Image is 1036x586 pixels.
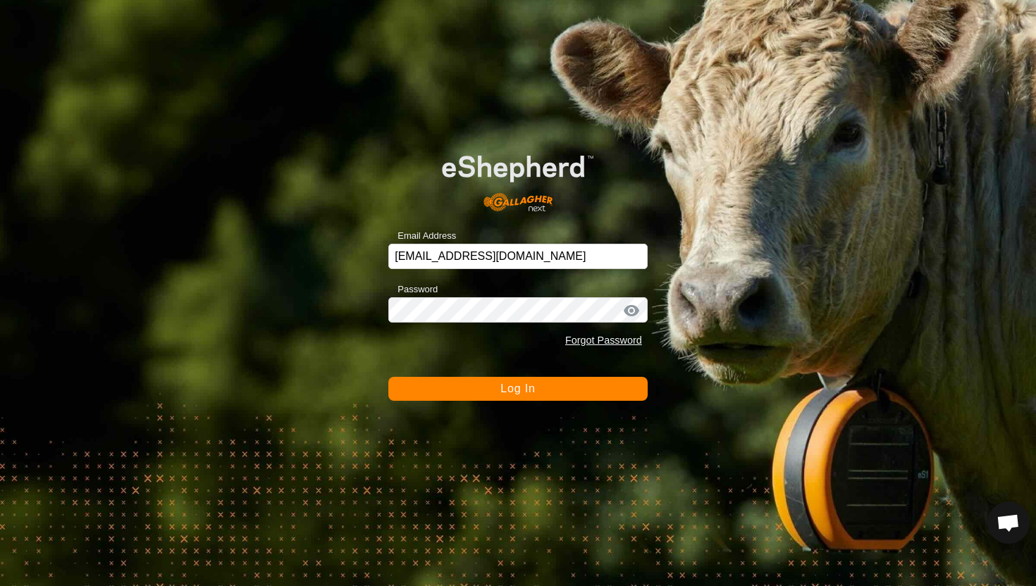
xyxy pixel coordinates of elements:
a: Forgot Password [565,335,642,346]
input: Email Address [388,244,648,269]
label: Email Address [388,229,456,243]
div: Open chat [987,501,1030,544]
span: Log In [500,382,535,394]
button: Log In [388,377,648,401]
label: Password [388,282,438,297]
img: E-shepherd Logo [414,134,622,222]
